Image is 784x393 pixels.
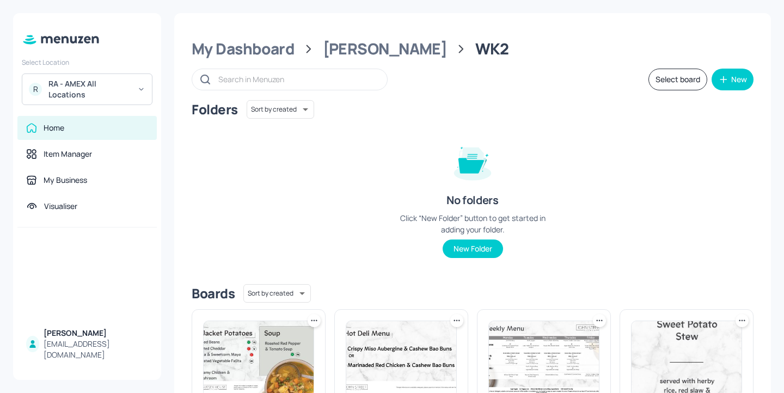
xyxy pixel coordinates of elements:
div: Folders [192,101,238,118]
button: New [712,69,754,90]
div: Boards [192,285,235,302]
div: R [29,83,42,96]
input: Search in Menuzen [218,71,376,87]
div: [PERSON_NAME] [323,39,448,59]
div: Visualiser [44,201,77,212]
div: My Business [44,175,87,186]
div: Click “New Folder” button to get started in adding your folder. [391,212,554,235]
div: WK2 [475,39,509,59]
div: Home [44,122,64,133]
button: Select board [648,69,707,90]
div: [PERSON_NAME] [44,328,148,339]
button: New Folder [443,240,503,258]
div: Item Manager [44,149,92,159]
div: RA - AMEX All Locations [48,78,131,100]
div: Sort by created [243,283,311,304]
div: Select Location [22,58,152,67]
div: My Dashboard [192,39,295,59]
div: Sort by created [247,99,314,120]
div: [EMAIL_ADDRESS][DOMAIN_NAME] [44,339,148,360]
div: New [731,76,747,83]
div: No folders [446,193,498,208]
img: folder-empty [445,134,500,188]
